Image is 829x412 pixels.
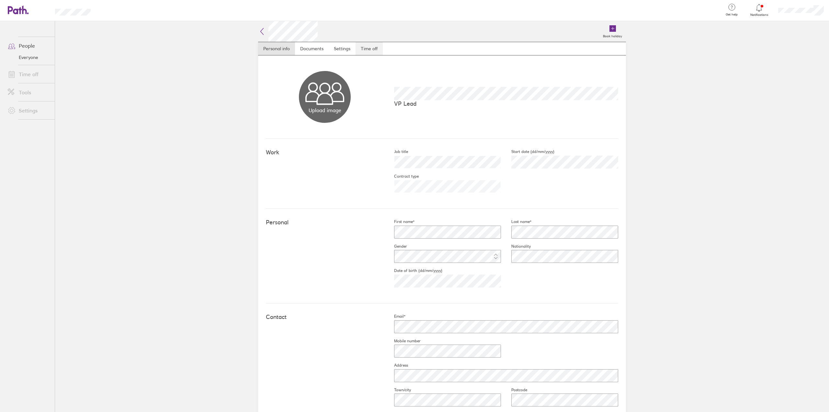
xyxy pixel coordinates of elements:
span: Notifications [749,13,770,17]
p: VP Lead [394,100,618,107]
h4: Work [266,149,384,156]
a: People [3,39,55,52]
label: Town/city [384,387,411,393]
a: Time off [356,42,383,55]
label: Date of birth (dd/mm/yyyy) [384,268,442,273]
label: Start date (dd/mm/yyyy) [501,149,554,154]
span: Get help [721,13,742,17]
label: Gender [384,244,407,249]
label: Nationality [501,244,531,249]
label: First name* [384,219,414,224]
a: Everyone [3,52,55,63]
label: Contract type [384,174,419,179]
a: Personal info [258,42,295,55]
a: Notifications [749,3,770,17]
label: Email* [384,314,405,319]
label: Job title [384,149,408,154]
h4: Personal [266,219,384,226]
label: Book holiday [599,32,626,38]
a: Time off [3,68,55,81]
label: Postcode [501,387,527,393]
a: Documents [295,42,329,55]
label: Last name* [501,219,531,224]
label: Mobile number [384,338,421,344]
a: Book holiday [599,21,626,42]
a: Tools [3,86,55,99]
h4: Contact [266,314,384,321]
a: Settings [329,42,356,55]
a: Settings [3,104,55,117]
label: Address [384,363,408,368]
